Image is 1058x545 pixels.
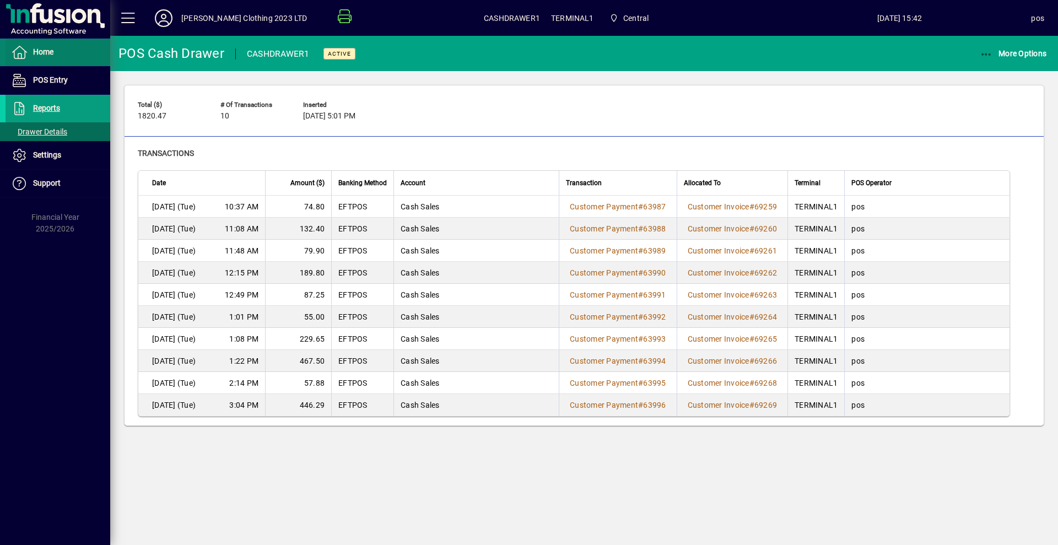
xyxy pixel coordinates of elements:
td: Cash Sales [393,372,559,394]
span: 1:01 PM [229,311,258,322]
a: Home [6,39,110,66]
td: TERMINAL1 [787,350,844,372]
a: Settings [6,142,110,169]
button: Profile [146,8,181,28]
td: TERMINAL1 [787,262,844,284]
span: Inserted [303,101,369,109]
span: 63987 [643,202,666,211]
span: Customer Payment [570,379,638,387]
td: 467.50 [265,350,331,372]
td: pos [844,218,1010,240]
td: pos [844,240,1010,262]
a: Customer Payment#63987 [566,201,670,213]
span: 63992 [643,312,666,321]
span: Date [152,177,166,189]
td: pos [844,196,1010,218]
span: 69265 [754,334,777,343]
span: Customer Invoice [688,246,749,255]
td: EFTPOS [331,328,393,350]
span: 63995 [643,379,666,387]
td: 79.90 [265,240,331,262]
div: pos [1031,9,1044,27]
span: Transaction [566,177,602,189]
span: # [638,312,643,321]
a: Customer Payment#63992 [566,311,670,323]
span: Terminal [795,177,821,189]
span: Customer Payment [570,312,638,321]
td: Cash Sales [393,240,559,262]
span: 63989 [643,246,666,255]
span: POS Entry [33,75,68,84]
span: 69264 [754,312,777,321]
td: pos [844,306,1010,328]
span: 69266 [754,357,777,365]
span: 69262 [754,268,777,277]
td: pos [844,394,1010,416]
span: 12:49 PM [225,289,258,300]
span: POS Operator [851,177,892,189]
a: Customer Payment#63993 [566,333,670,345]
a: Customer Invoice#69266 [684,355,781,367]
td: Cash Sales [393,262,559,284]
span: Central [605,8,654,28]
span: Home [33,47,53,56]
span: 11:08 AM [225,223,258,234]
a: Customer Payment#63989 [566,245,670,257]
td: TERMINAL1 [787,306,844,328]
span: Customer Invoice [688,202,749,211]
span: Customer Invoice [688,224,749,233]
td: pos [844,350,1010,372]
div: [PERSON_NAME] Clothing 2023 LTD [181,9,307,27]
span: 10 [220,112,229,121]
span: # [638,290,643,299]
span: [DATE] (Tue) [152,267,196,278]
span: Transactions [138,149,194,158]
span: Reports [33,104,60,112]
span: [DATE] 5:01 PM [303,112,355,121]
td: EFTPOS [331,372,393,394]
td: TERMINAL1 [787,284,844,306]
td: TERMINAL1 [787,218,844,240]
td: TERMINAL1 [787,328,844,350]
a: Customer Invoice#69259 [684,201,781,213]
a: Customer Invoice#69265 [684,333,781,345]
td: 229.65 [265,328,331,350]
span: # [749,357,754,365]
td: EFTPOS [331,350,393,372]
td: 87.25 [265,284,331,306]
span: Allocated To [684,177,721,189]
span: [DATE] 15:42 [768,9,1032,27]
span: Customer Invoice [688,268,749,277]
span: TERMINAL1 [551,9,594,27]
td: TERMINAL1 [787,196,844,218]
span: # [749,224,754,233]
span: Customer Payment [570,224,638,233]
span: [DATE] (Tue) [152,355,196,366]
span: 1:08 PM [229,333,258,344]
span: # [638,357,643,365]
span: # [638,379,643,387]
a: Customer Payment#63996 [566,399,670,411]
td: pos [844,262,1010,284]
span: Customer Invoice [688,401,749,409]
span: 69260 [754,224,777,233]
a: Customer Invoice#69268 [684,377,781,389]
div: CASHDRAWER1 [247,45,310,63]
td: Cash Sales [393,306,559,328]
a: Customer Invoice#69261 [684,245,781,257]
span: Banking Method [338,177,387,189]
span: # [749,202,754,211]
span: # [638,401,643,409]
span: Customer Invoice [688,290,749,299]
span: More Options [980,49,1047,58]
span: Support [33,179,61,187]
a: Drawer Details [6,122,110,141]
td: EFTPOS [331,394,393,416]
span: 12:15 PM [225,267,258,278]
a: Customer Payment#63990 [566,267,670,279]
td: pos [844,372,1010,394]
span: Central [623,9,649,27]
span: # [638,334,643,343]
span: 63996 [643,401,666,409]
span: Amount ($) [290,177,325,189]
